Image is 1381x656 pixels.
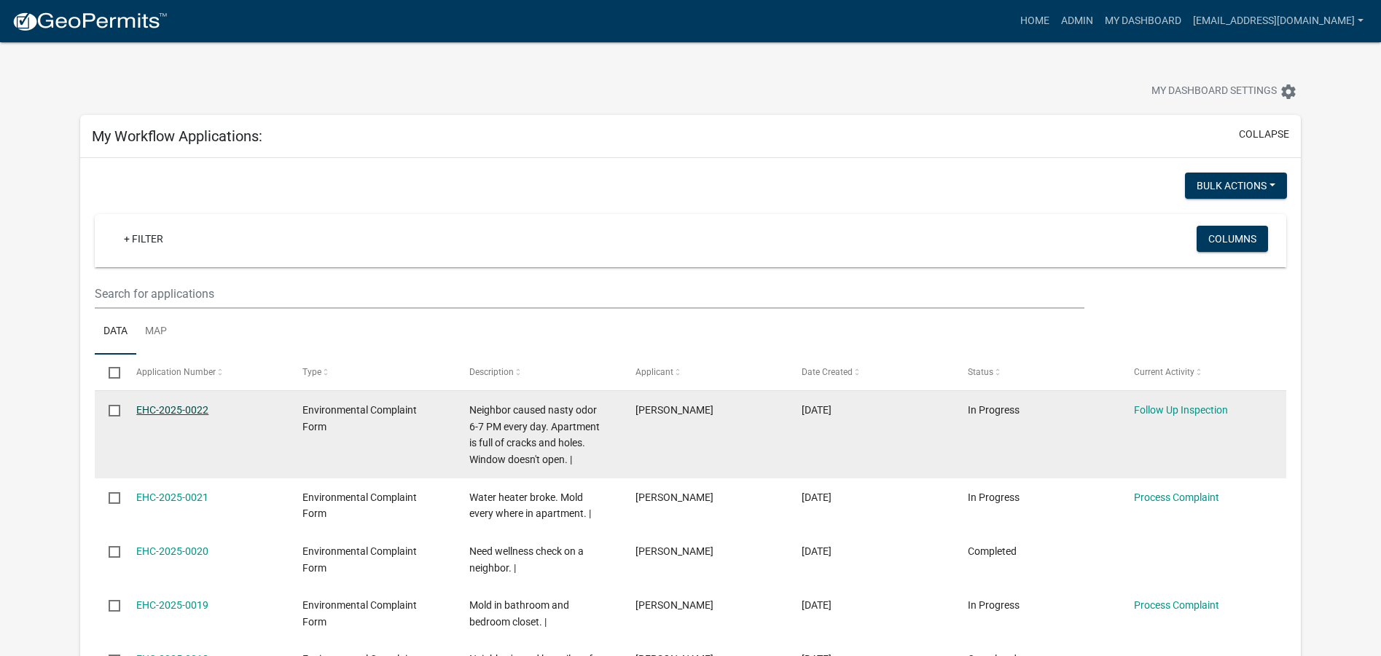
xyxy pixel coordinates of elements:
[802,491,832,503] span: 08/12/2025
[469,599,569,628] span: Mold in bathroom and bedroom closet. |
[635,599,713,611] span: Yen Dang
[136,367,216,377] span: Application Number
[1134,404,1228,416] a: Follow Up Inspection
[1187,7,1369,35] a: [EMAIL_ADDRESS][DOMAIN_NAME]
[1134,367,1194,377] span: Current Activity
[802,599,832,611] span: 08/12/2025
[1280,83,1297,100] i: settings
[1134,491,1219,503] a: Process Complaint
[1239,127,1289,142] button: collapse
[968,491,1020,503] span: In Progress
[1014,7,1055,35] a: Home
[136,309,176,355] a: Map
[802,545,832,557] span: 08/12/2025
[635,367,673,377] span: Applicant
[302,404,417,432] span: Environmental Complaint Form
[968,599,1020,611] span: In Progress
[302,491,417,520] span: Environmental Complaint Form
[1197,226,1268,252] button: Columns
[1055,7,1099,35] a: Admin
[1134,599,1219,611] a: Process Complaint
[1099,7,1187,35] a: My Dashboard
[802,367,853,377] span: Date Created
[302,367,321,377] span: Type
[455,355,621,390] datatable-header-cell: Description
[788,355,954,390] datatable-header-cell: Date Created
[136,404,208,416] a: EHC-2025-0022
[968,404,1020,416] span: In Progress
[968,545,1017,557] span: Completed
[122,355,289,390] datatable-header-cell: Application Number
[621,355,787,390] datatable-header-cell: Applicant
[1120,355,1286,390] datatable-header-cell: Current Activity
[1185,173,1287,199] button: Bulk Actions
[469,404,600,465] span: Neighbor caused nasty odor 6-7 PM every day. Apartment is full of cracks and holes. Window doesn'...
[469,491,591,520] span: Water heater broke. Mold every where in apartment. |
[302,545,417,574] span: Environmental Complaint Form
[469,367,514,377] span: Description
[136,599,208,611] a: EHC-2025-0019
[469,545,584,574] span: Need wellness check on a neighbor. |
[95,355,122,390] datatable-header-cell: Select
[635,404,713,416] span: Yen Dang
[968,367,993,377] span: Status
[112,226,175,252] a: + Filter
[95,279,1084,309] input: Search for applications
[92,127,262,145] h5: My Workflow Applications:
[136,491,208,503] a: EHC-2025-0021
[635,545,713,557] span: Yen Dang
[95,309,136,355] a: Data
[1140,77,1309,106] button: My Dashboard Settingssettings
[802,404,832,416] span: 08/13/2025
[302,599,417,628] span: Environmental Complaint Form
[1151,83,1277,100] span: My Dashboard Settings
[635,491,713,503] span: Yen Dang
[289,355,455,390] datatable-header-cell: Type
[136,545,208,557] a: EHC-2025-0020
[954,355,1120,390] datatable-header-cell: Status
